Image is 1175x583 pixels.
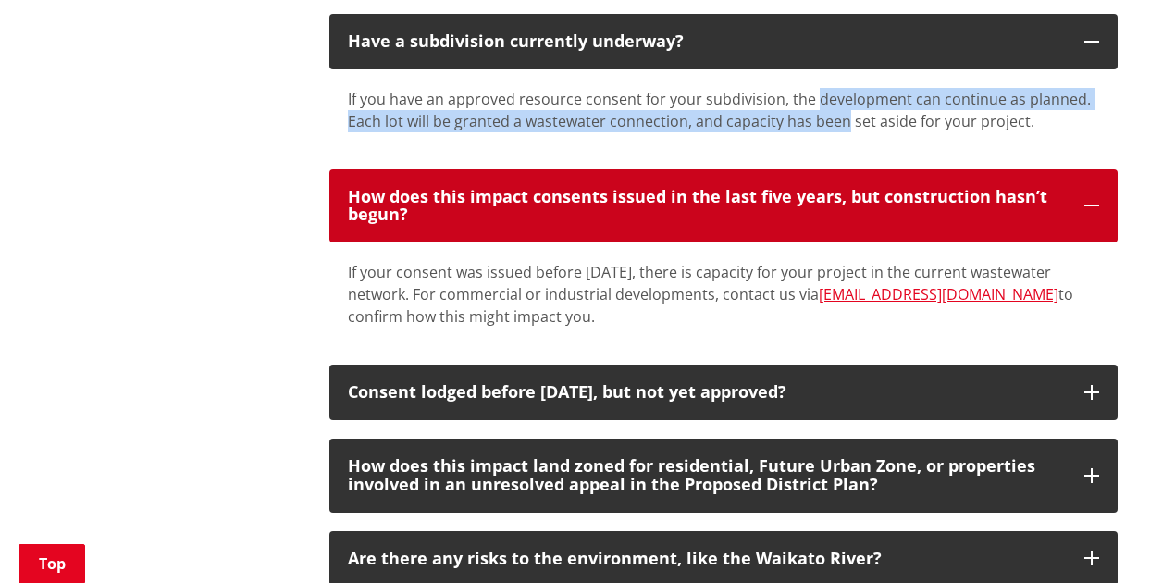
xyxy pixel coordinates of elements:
div: Consent lodged before [DATE], but not yet approved? [348,383,1066,402]
button: Have a subdivision currently underway? [329,14,1118,69]
div: If you have an approved resource consent for your subdivision, the development can continue as pl... [348,88,1099,132]
a: [EMAIL_ADDRESS][DOMAIN_NAME] [819,284,1058,304]
div: Have a subdivision currently underway? [348,32,1066,51]
button: Consent lodged before [DATE], but not yet approved? [329,365,1118,420]
button: How does this impact land zoned for residential, Future Urban Zone, or properties involved in an ... [329,439,1118,513]
div: Are there any risks to the environment, like the Waikato River? [348,550,1066,568]
div: How does this impact land zoned for residential, Future Urban Zone, or properties involved in an ... [348,457,1066,494]
div: How does this impact consents issued in the last five years, but construction hasn’t begun? [348,188,1066,225]
div: If your consent was issued before [DATE], there is capacity for your project in the current waste... [348,261,1099,328]
iframe: Messenger Launcher [1090,505,1156,572]
a: Top [19,544,85,583]
button: How does this impact consents issued in the last five years, but construction hasn’t begun? [329,169,1118,243]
